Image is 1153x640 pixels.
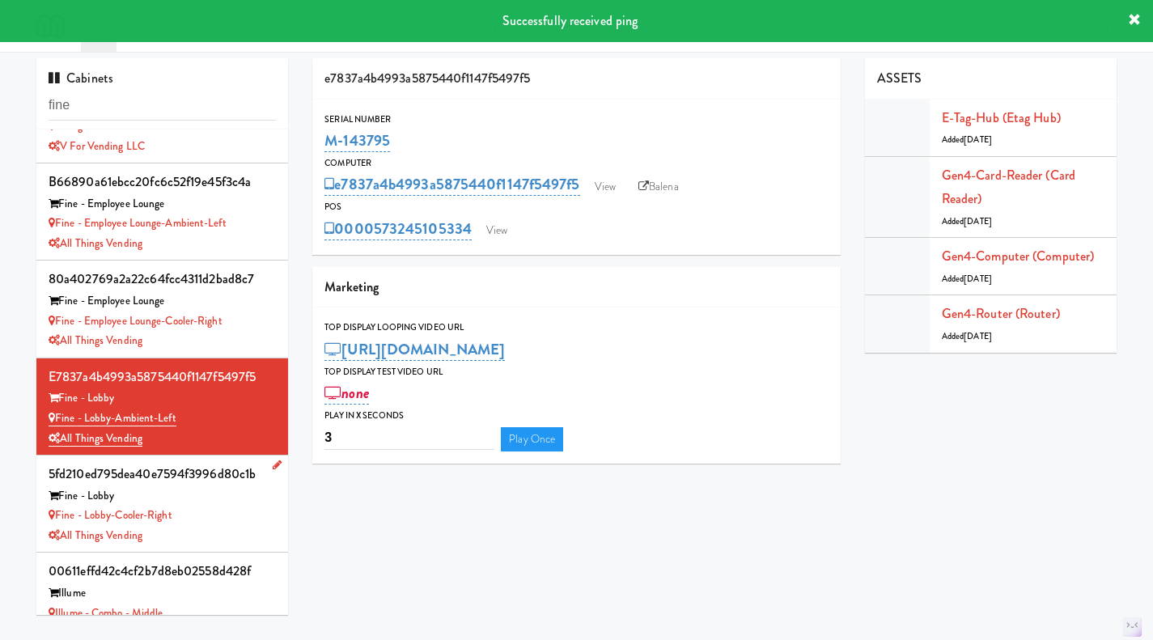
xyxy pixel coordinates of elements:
span: [DATE] [964,330,992,342]
span: Added [942,215,992,227]
div: Play in X seconds [324,408,829,424]
div: 5fd210ed795dea40e7594f3996d80c1b [49,462,276,486]
div: Top Display Looping Video Url [324,320,829,336]
a: All Things Vending [49,333,142,348]
span: [DATE] [964,273,992,285]
a: e7837a4b4993a5875440f1147f5497f5 [324,173,579,196]
a: View [478,218,515,243]
a: Fine - Employee Lounge-Ambient-Left [49,215,227,231]
a: Play Once [501,427,563,451]
span: [DATE] [964,134,992,146]
div: Computer [324,155,829,172]
a: College St - Cooler [49,118,137,134]
a: Balena [630,175,687,199]
div: Fine - Employee Lounge [49,291,276,312]
a: Gen4-router (Router) [942,304,1060,323]
a: V for Vending LLC [49,138,145,154]
div: b66890a61ebcc20fc6c52f19e45f3c4a [49,170,276,194]
a: E-tag-hub (Etag Hub) [942,108,1061,127]
input: Search cabinets [49,91,276,121]
a: All Things Vending [49,235,142,251]
div: Fine - Lobby [49,486,276,506]
a: View [587,175,624,199]
li: 80a402769a2a22c64fcc4311d2bad8c7Fine - Employee Lounge Fine - Employee Lounge-Cooler-RightAll Thi... [36,261,288,358]
a: All Things Vending [49,528,142,543]
div: e7837a4b4993a5875440f1147f5497f5 [49,365,276,389]
span: Marketing [324,278,379,296]
li: e7837a4b4993a5875440f1147f5497f5Fine - Lobby Fine - Lobby-Ambient-LeftAll Things Vending [36,358,288,456]
span: Added [942,134,992,146]
a: Gen4-card-reader (Card Reader) [942,166,1075,209]
a: none [324,382,369,405]
div: 80a402769a2a22c64fcc4311d2bad8c7 [49,267,276,291]
div: Fine - Employee Lounge [49,194,276,214]
a: Gen4-computer (Computer) [942,247,1094,265]
a: Fine - Lobby-Ambient-Left [49,410,176,426]
div: POS [324,199,829,215]
div: e7837a4b4993a5875440f1147f5497f5 [312,58,841,100]
span: [DATE] [964,215,992,227]
li: 5fd210ed795dea40e7594f3996d80c1bFine - Lobby Fine - Lobby-Cooler-RightAll Things Vending [36,456,288,553]
span: ASSETS [877,69,922,87]
a: Illume - Combo - Middle [49,605,163,621]
a: Fine - Lobby-Cooler-Right [49,507,172,523]
span: Added [942,273,992,285]
a: All Things Vending [49,430,142,447]
div: Fine - Lobby [49,388,276,409]
a: [URL][DOMAIN_NAME] [324,338,505,361]
div: Top Display Test Video Url [324,364,829,380]
span: Cabinets [49,69,113,87]
li: b66890a61ebcc20fc6c52f19e45f3c4aFine - Employee Lounge Fine - Employee Lounge-Ambient-LeftAll Thi... [36,163,288,261]
a: Fine - Employee Lounge-Cooler-Right [49,313,223,328]
span: Successfully received ping [502,11,638,30]
div: 00611effd42c4cf2b7d8eb02558d428f [49,559,276,583]
a: M-143795 [324,129,390,152]
div: Serial Number [324,112,829,128]
span: Added [942,330,992,342]
a: 0000573245105334 [324,218,472,240]
div: Illume [49,583,276,604]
